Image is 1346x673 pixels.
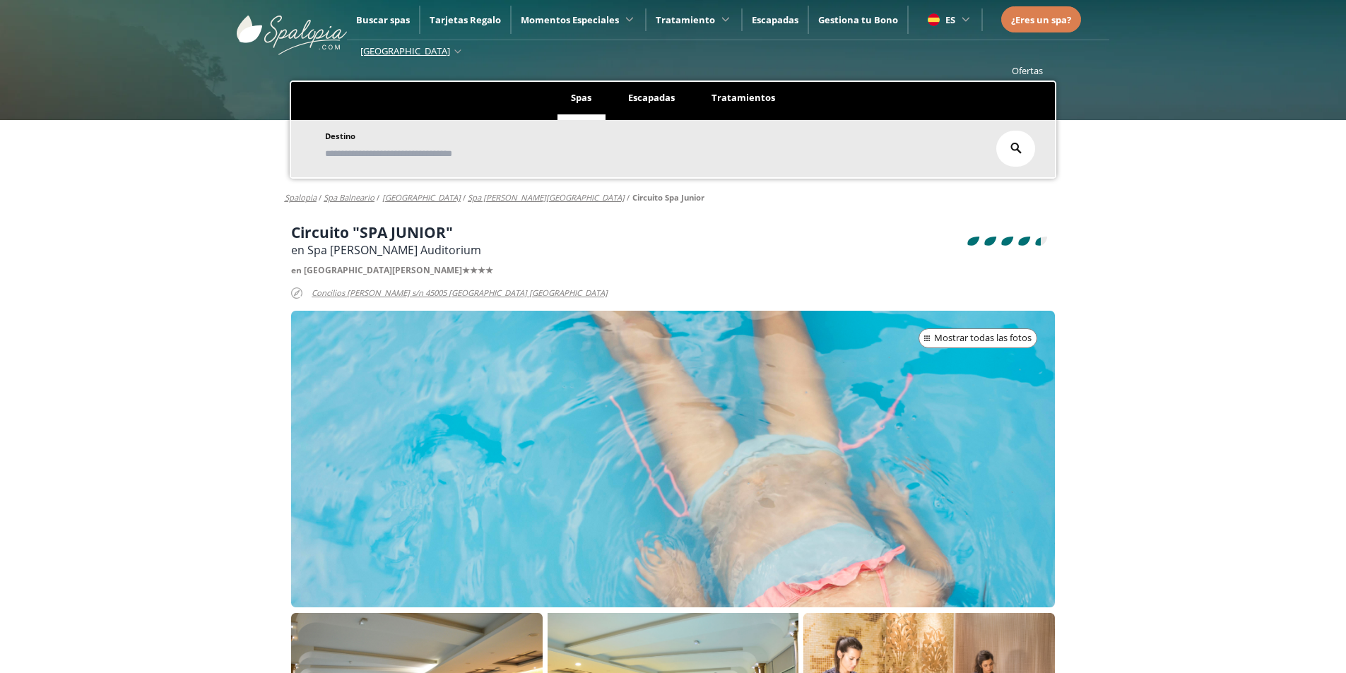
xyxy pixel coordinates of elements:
[356,13,410,26] a: Buscar spas
[462,264,493,276] span: ★★★★
[468,192,625,203] a: spa [PERSON_NAME][GEOGRAPHIC_DATA]
[237,1,347,55] img: ImgLogoSpalopia.BvClDcEz.svg
[291,264,462,276] span: en [GEOGRAPHIC_DATA][PERSON_NAME]
[1011,12,1071,28] a: ¿Eres un spa?
[627,192,630,203] span: /
[291,242,481,258] span: en Spa [PERSON_NAME] Auditorium
[382,192,461,203] a: [GEOGRAPHIC_DATA]
[312,285,608,302] span: Concilios [PERSON_NAME] s/n 45005 [GEOGRAPHIC_DATA] [GEOGRAPHIC_DATA]
[818,13,898,26] a: Gestiona tu Bono
[360,44,450,57] span: [GEOGRAPHIC_DATA]
[325,131,355,141] span: Destino
[319,192,321,203] span: /
[934,331,1032,345] span: Mostrar todas las fotos
[324,192,374,203] a: spa balneario
[632,192,704,203] a: circuito spa junior
[463,192,466,203] span: /
[752,13,798,26] a: Escapadas
[291,225,481,240] h1: Circuito "SPA JUNIOR"
[1012,64,1043,77] a: Ofertas
[628,91,675,104] span: Escapadas
[430,13,501,26] a: Tarjetas Regalo
[377,192,379,203] span: /
[712,91,775,104] span: Tratamientos
[285,192,317,203] a: Spalopia
[571,91,591,104] span: Spas
[1011,13,1071,26] span: ¿Eres un spa?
